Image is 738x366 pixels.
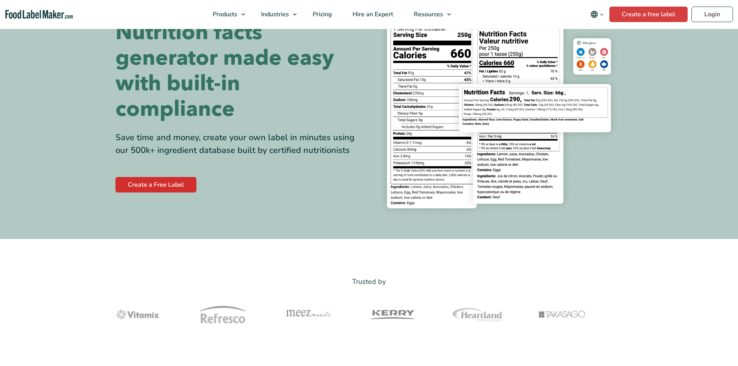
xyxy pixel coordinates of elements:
[5,10,73,19] a: Food Label Maker homepage
[115,20,363,122] h1: Nutrition facts generator made easy with built-in compliance
[210,10,238,19] span: Products
[350,10,394,19] span: Hire an Expert
[259,10,290,19] span: Industries
[585,7,609,22] button: Change language
[115,276,623,287] p: Trusted by
[310,10,333,19] span: Pricing
[609,7,688,22] a: Create a free label
[692,7,733,22] a: Login
[411,10,444,19] span: Resources
[115,177,196,192] a: Create a Free Label
[115,131,363,157] div: Save time and money, create your own label in minutes using our 500k+ ingredient database built b...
